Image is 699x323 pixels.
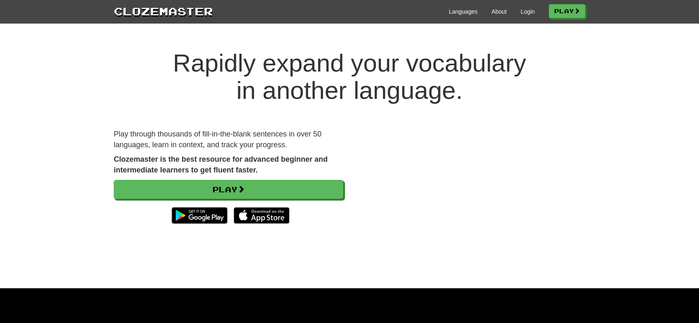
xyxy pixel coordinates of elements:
[549,4,585,18] a: Play
[114,155,328,174] strong: Clozemaster is the best resource for advanced beginner and intermediate learners to get fluent fa...
[114,180,343,199] a: Play
[114,129,343,150] p: Play through thousands of fill-in-the-blank sentences in over 50 languages, learn in context, and...
[234,207,290,224] img: Download_on_the_App_Store_Badge_US-UK_135x40-25178aeef6eb6b83b96f5f2d004eda3bffbb37122de64afbaef7...
[114,3,213,19] a: Clozemaster
[449,7,477,16] a: Languages
[491,7,507,16] a: About
[168,203,232,228] img: Get it on Google Play
[521,7,535,16] a: Login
